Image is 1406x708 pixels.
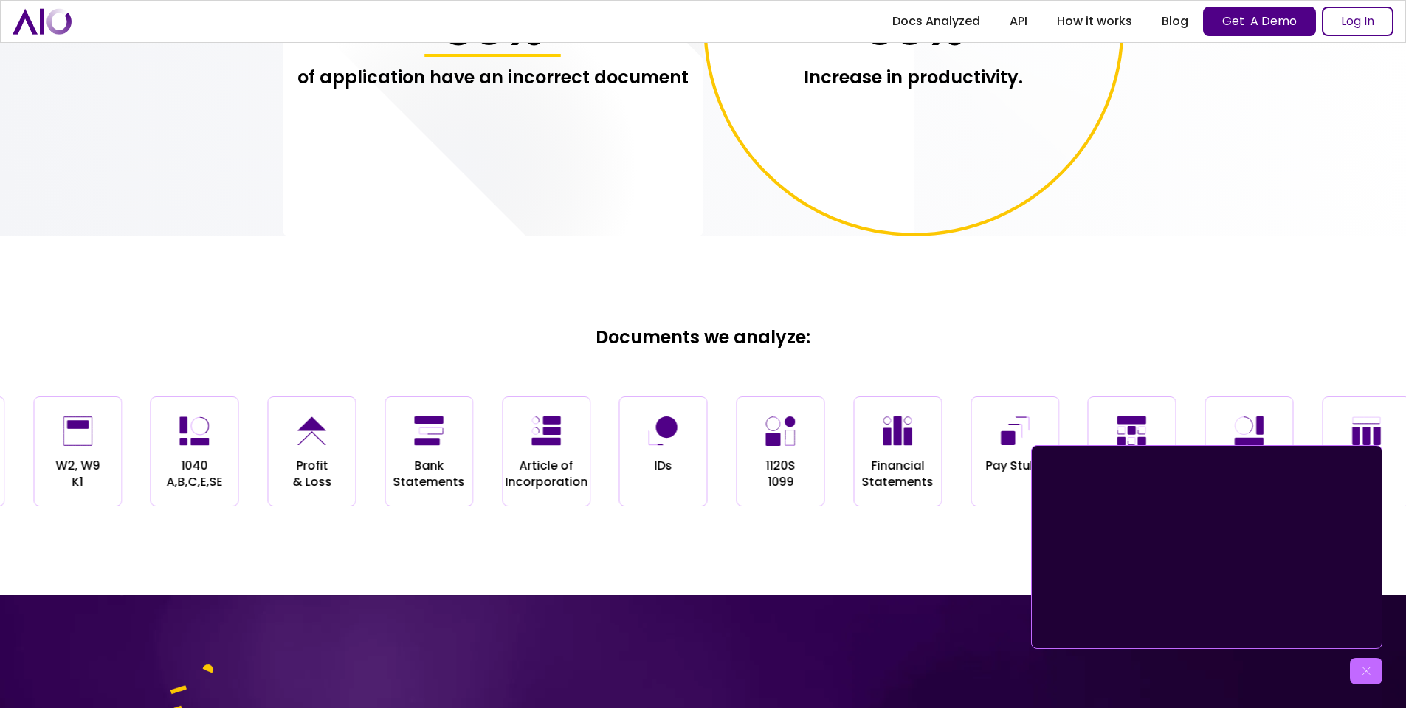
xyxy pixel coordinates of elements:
a: API [995,8,1042,35]
iframe: AIO - powering financial decision making [1038,452,1376,642]
a: How it works [1042,8,1147,35]
p: Pay Stubs [985,458,1044,474]
p: IDs [655,458,672,474]
a: Log In [1322,7,1393,36]
a: home [13,8,72,34]
p: 1040 A,B,C,E,SE [167,458,223,491]
p: Financial Statements [862,458,934,491]
p: W2, W9 K1 [55,458,100,491]
p: Profit & Loss [292,458,331,491]
a: Get A Demo [1203,7,1316,36]
a: Docs Analyzed [878,8,995,35]
h3: of application have an incorrect document [297,65,689,90]
p: Bank Statements [393,458,465,491]
p: 1120S 1099 [766,458,796,491]
a: Blog [1147,8,1203,35]
p: Article of Incorporation [505,458,587,491]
